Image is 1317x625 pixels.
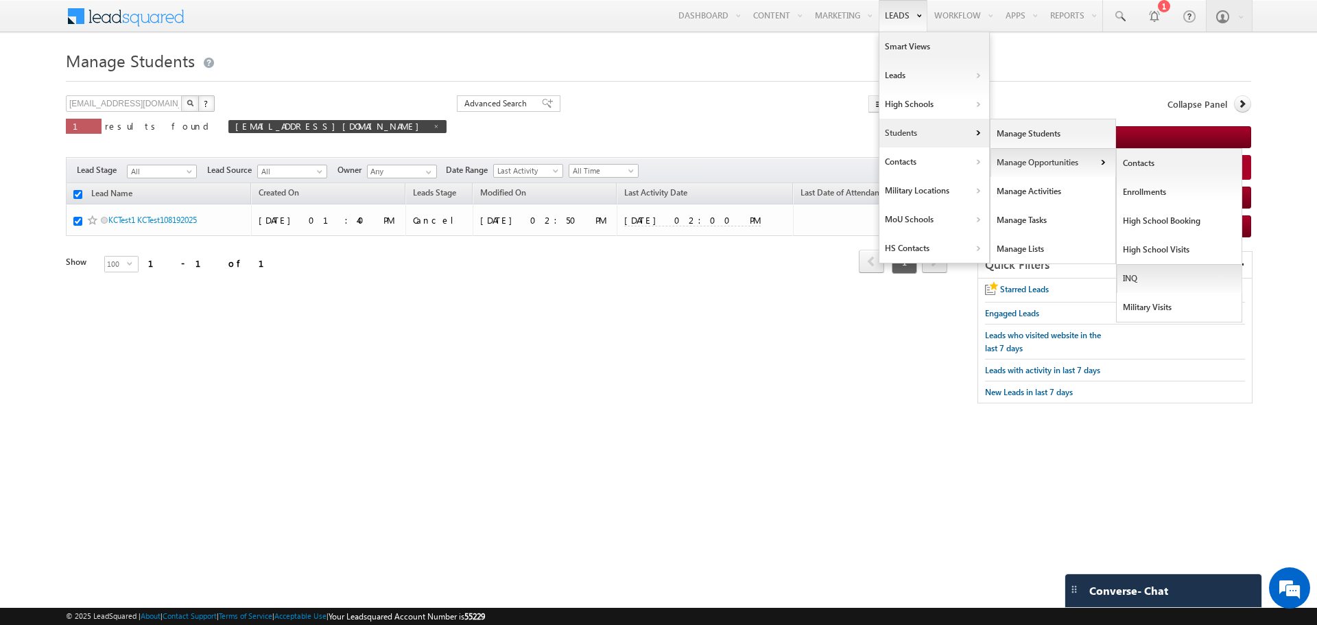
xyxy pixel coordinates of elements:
a: Modified On [473,185,533,203]
a: Manage Students [990,119,1116,148]
span: All [258,165,323,178]
span: select [127,260,138,266]
a: All [127,165,197,178]
img: carter-drag [1069,584,1080,595]
a: Show All Items [418,165,436,179]
span: Lead Source [207,164,257,176]
span: Engaged Leads [985,308,1039,318]
a: Students [879,119,989,148]
span: [DATE] 02:00 PM [624,214,761,226]
a: All Time [569,164,639,178]
span: Last Date of Attendance [800,187,888,198]
span: 1 [73,120,95,132]
a: Acceptable Use [274,611,327,620]
a: MoU Schools [879,205,989,234]
span: Advanced Search [464,97,531,110]
span: [EMAIL_ADDRESS][DOMAIN_NAME] [235,120,426,132]
a: Terms of Service [219,611,272,620]
a: Last Date of Attendance [794,185,894,203]
span: Your Leadsquared Account Number is [329,611,485,622]
div: [DATE] 02:50 PM [480,214,611,226]
span: New Leads in last 7 days [985,387,1073,397]
a: Contacts [1117,149,1242,178]
div: Cancel [413,214,466,226]
a: Leads Stage [406,185,463,203]
span: All [128,165,193,178]
a: Manage Tasks [990,206,1116,235]
a: High School Visits [1117,235,1242,264]
a: About [141,611,161,620]
span: results found [105,120,214,132]
a: HS Contacts [879,234,989,263]
a: All [257,165,327,178]
span: Starred Leads [1000,284,1049,294]
span: Owner [337,164,367,176]
a: prev [859,251,884,273]
a: Contact Support [163,611,217,620]
a: INQ [1117,264,1242,293]
div: 1 - 1 of 1 [148,255,281,271]
a: Enrollments [1117,178,1242,207]
a: Contacts [879,148,989,176]
div: [DATE] 01:40 PM [259,214,399,226]
span: © 2025 LeadSquared | | | | | [66,610,485,623]
span: 100 [105,257,127,272]
span: Manage Students [66,49,195,71]
span: Leads Stage [413,187,456,198]
a: Military Locations [879,176,989,205]
button: ? [198,95,215,112]
a: Smart Views [879,32,989,61]
img: Search [187,99,193,106]
a: High Schools [879,90,989,119]
a: Leads [879,61,989,90]
a: Manage Activities [990,177,1116,206]
div: Show [66,256,93,268]
a: Created On [252,185,306,203]
span: Leads with activity in last 7 days [985,365,1100,375]
a: Last Activity Date [617,185,694,203]
span: Created On [259,187,299,198]
span: Modified On [480,187,526,198]
button: Actions [868,95,947,113]
input: Type to Search [367,165,437,178]
a: KCTest1 KCTest108192025 [108,215,197,225]
a: Military Visits [1117,293,1242,322]
span: 55229 [464,611,485,622]
span: Last Activity [494,165,559,177]
a: Last Activity [493,164,563,178]
a: High School Booking [1117,207,1242,235]
input: Check all records [73,190,82,199]
span: ? [204,97,210,109]
span: prev [859,250,884,273]
a: Manage Lists [990,235,1116,263]
span: Converse - Chat [1089,585,1168,597]
span: Leads who visited website in the last 7 days [985,330,1101,353]
span: Collapse Panel [1167,98,1227,110]
span: Lead Stage [77,164,127,176]
a: Manage Opportunities [990,148,1116,177]
a: Lead Name [84,186,139,204]
span: All Time [569,165,634,177]
span: Date Range [446,164,493,176]
div: Quick Filters [978,252,1252,279]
